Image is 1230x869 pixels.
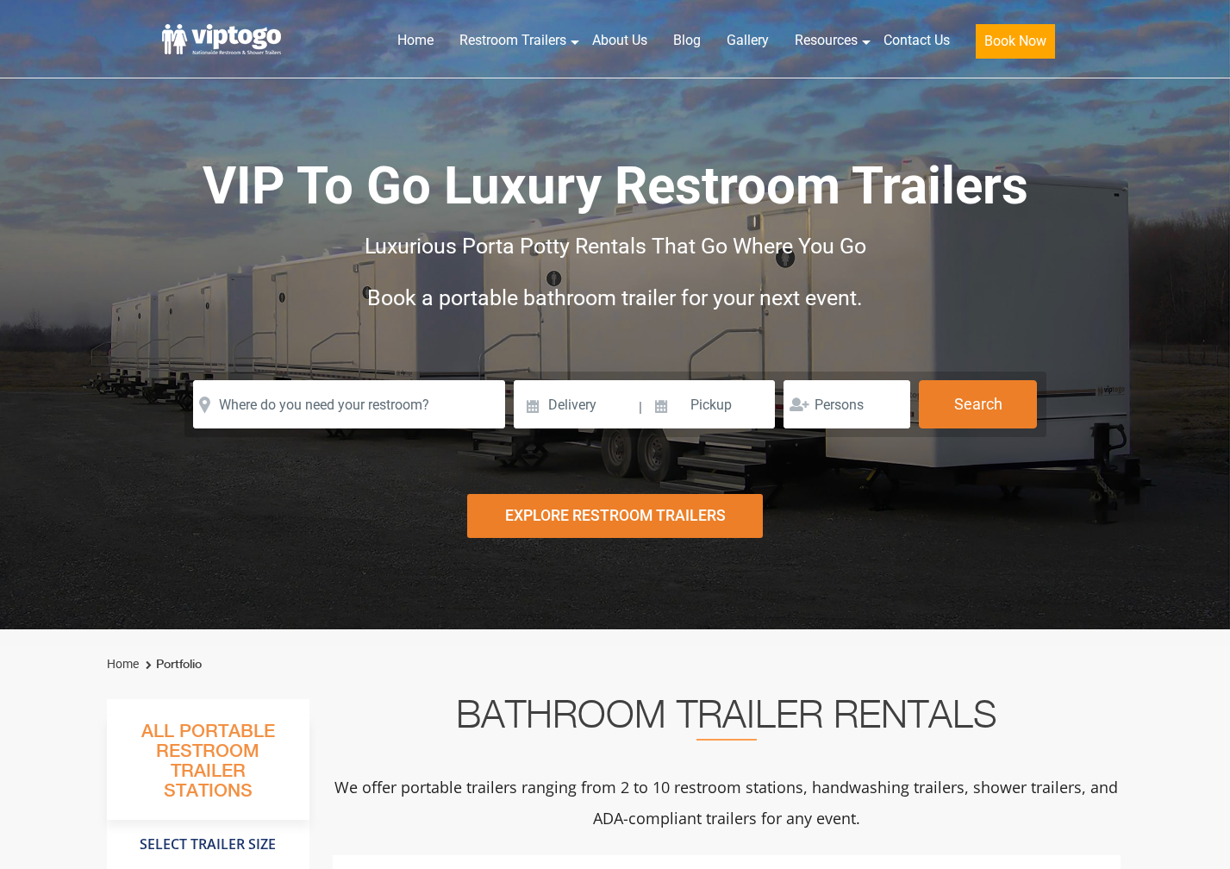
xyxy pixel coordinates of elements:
[193,380,505,428] input: Where do you need your restroom?
[660,22,714,59] a: Blog
[203,155,1028,216] span: VIP To Go Luxury Restroom Trailers
[365,234,866,259] span: Luxurious Porta Potty Rentals That Go Where You Go
[782,22,871,59] a: Resources
[467,494,762,538] div: Explore Restroom Trailers
[107,828,309,861] h4: Select Trailer Size
[107,716,309,820] h3: All Portable Restroom Trailer Stations
[645,380,776,428] input: Pickup
[384,22,446,59] a: Home
[919,380,1037,428] button: Search
[579,22,660,59] a: About Us
[333,699,1121,741] h2: Bathroom Trailer Rentals
[141,654,202,675] li: Portfolio
[333,772,1121,834] p: We offer portable trailers ranging from 2 to 10 restroom stations, handwashing trailers, shower t...
[784,380,910,428] input: Persons
[446,22,579,59] a: Restroom Trailers
[976,24,1055,59] button: Book Now
[871,22,963,59] a: Contact Us
[367,285,863,310] span: Book a portable bathroom trailer for your next event.
[639,380,642,435] span: |
[514,380,637,428] input: Delivery
[107,657,139,671] a: Home
[714,22,782,59] a: Gallery
[963,22,1068,69] a: Book Now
